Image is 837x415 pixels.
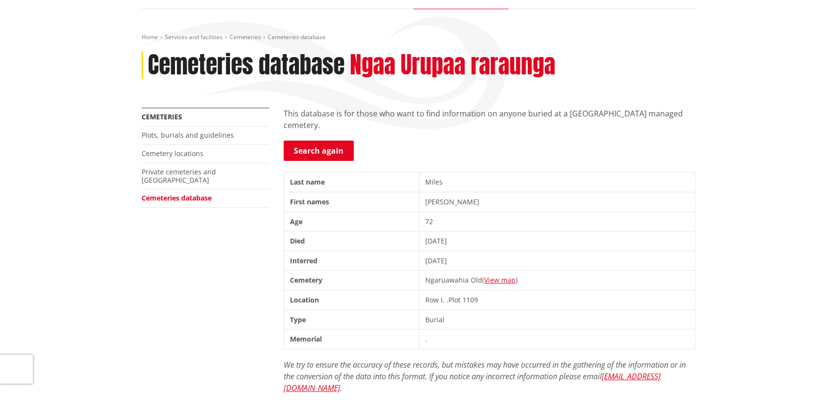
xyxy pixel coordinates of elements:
span: Cemeteries database [268,33,326,41]
p: This database is for those who want to find information on anyone buried at a [GEOGRAPHIC_DATA] m... [284,108,695,131]
th: Last name [284,172,419,192]
td: [DATE] [419,251,695,271]
span: Row [425,295,439,304]
th: Type [284,310,419,329]
td: Burial [419,310,695,329]
a: Cemetery locations [142,149,203,158]
h2: Ngaa Urupaa raraunga [350,51,555,79]
span: ( ) [482,275,518,285]
iframe: Messenger Launcher [793,374,827,409]
nav: breadcrumb [142,33,695,42]
a: Private cemeteries and [GEOGRAPHIC_DATA] [142,167,216,185]
a: Search again [284,141,354,161]
td: [PERSON_NAME] [419,192,695,212]
th: First names [284,192,419,212]
th: Died [284,231,419,251]
td: Miles [419,172,695,192]
a: Services and facilities [165,33,223,41]
a: Cemeteries database [142,193,212,202]
th: Age [284,212,419,231]
a: Home [142,33,158,41]
span: I [441,295,443,304]
th: Memorial [284,329,419,349]
td: . [419,329,695,349]
a: Cemeteries [230,33,261,41]
span: Plot [448,295,461,304]
th: Interred [284,251,419,271]
a: Plots, burials and guidelines [142,130,234,140]
a: View map [484,275,516,285]
a: [EMAIL_ADDRESS][DOMAIN_NAME] [284,371,661,393]
td: . . [419,290,695,310]
td: Ngaruawahia Old [419,271,695,290]
td: [DATE] [419,231,695,251]
th: Cemetery [284,271,419,290]
em: We try to ensure the accuracy of these records, but mistakes may have occurred in the gathering o... [284,359,686,393]
td: 72 [419,212,695,231]
span: 1109 [462,295,478,304]
th: Location [284,290,419,310]
h1: Cemeteries database [148,51,345,79]
a: Cemeteries [142,112,182,121]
